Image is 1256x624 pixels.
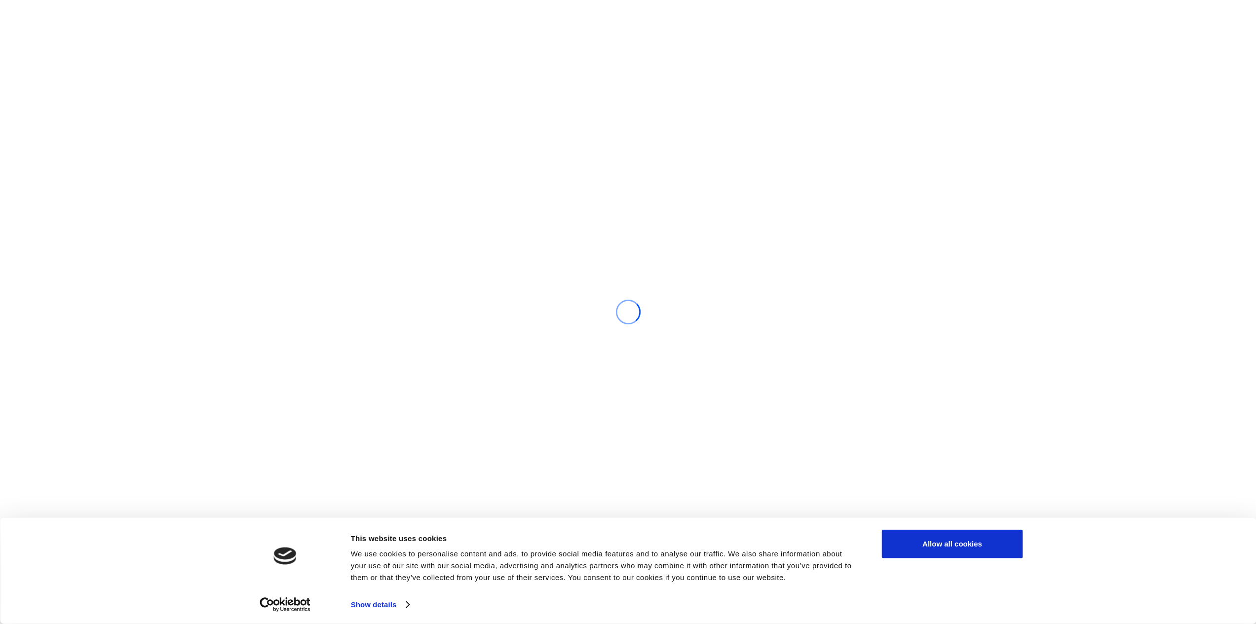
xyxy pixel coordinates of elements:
[242,597,328,612] a: Usercentrics Cookiebot - opens in a new window
[351,548,860,584] div: We use cookies to personalise content and ads, to provide social media features and to analyse ou...
[274,547,297,565] img: logo
[351,597,409,612] a: Show details
[351,532,860,544] div: This website uses cookies
[882,530,1023,558] button: Allow all cookies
